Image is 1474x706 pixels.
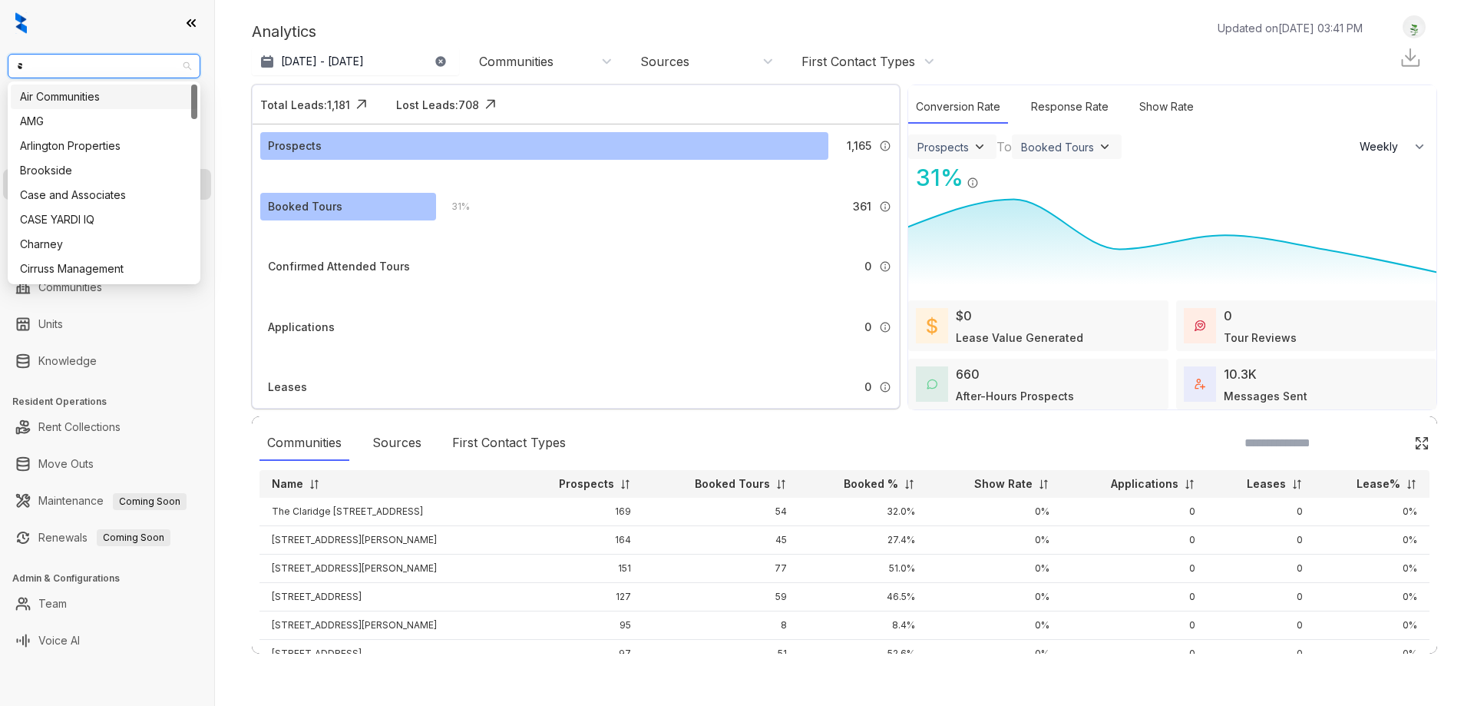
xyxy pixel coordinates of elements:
[927,612,1061,640] td: 0%
[259,498,514,526] td: The Claridge [STREET_ADDRESS]
[799,555,927,583] td: 51.0%
[514,640,643,668] td: 97
[775,479,787,490] img: sorting
[3,272,211,303] li: Communities
[1315,640,1429,668] td: 0%
[799,583,927,612] td: 46.5%
[801,53,915,70] div: First Contact Types
[12,395,214,409] h3: Resident Operations
[904,479,915,490] img: sorting
[11,85,197,109] div: Air Communities
[620,479,631,490] img: sorting
[11,109,197,134] div: AMG
[12,572,214,585] h3: Admin & Configurations
[1111,476,1178,492] p: Applications
[309,479,320,490] img: sorting
[1224,330,1297,346] div: Tour Reviews
[640,53,689,70] div: Sources
[1021,141,1094,154] div: Booked Tours
[917,141,969,154] div: Prospects
[20,236,188,253] div: Charney
[972,139,987,154] img: ViewFilterArrow
[1208,612,1316,640] td: 0
[643,526,800,555] td: 45
[1224,365,1257,383] div: 10.3K
[113,493,187,510] span: Coming Soon
[1224,307,1232,325] div: 0
[3,588,211,619] li: Team
[979,163,1002,186] img: Click Icon
[365,426,429,461] div: Sources
[11,158,197,183] div: Brookside
[879,260,891,273] img: Info
[1062,640,1208,668] td: 0
[38,588,67,619] a: Team
[927,526,1061,555] td: 0%
[956,307,972,325] div: $0
[927,379,937,390] img: AfterHoursConversations
[799,526,927,555] td: 27.4%
[695,476,770,492] p: Booked Tours
[1023,91,1116,124] div: Response Rate
[3,309,211,340] li: Units
[281,54,364,69] p: [DATE] - [DATE]
[350,93,373,116] img: Click Icon
[3,486,211,516] li: Maintenance
[643,612,800,640] td: 8
[3,206,211,237] li: Collections
[3,346,211,376] li: Knowledge
[1062,526,1208,555] td: 0
[259,583,514,612] td: [STREET_ADDRESS]
[956,365,980,383] div: 660
[396,97,479,113] div: Lost Leads: 708
[3,625,211,656] li: Voice AI
[1208,498,1316,526] td: 0
[445,426,573,461] div: First Contact Types
[643,555,800,583] td: 77
[20,162,188,179] div: Brookside
[3,412,211,442] li: Rent Collections
[11,183,197,207] div: Case and Associates
[268,319,335,336] div: Applications
[1218,20,1363,36] p: Updated on [DATE] 03:41 PM
[1062,583,1208,612] td: 0
[1208,640,1316,668] td: 0
[1360,139,1406,154] span: Weekly
[38,309,63,340] a: Units
[1315,612,1429,640] td: 0%
[908,91,1008,124] div: Conversion Rate
[268,258,410,275] div: Confirmed Attended Tours
[956,330,1083,346] div: Lease Value Generated
[20,211,188,228] div: CASE YARDI IQ
[259,640,514,668] td: [STREET_ADDRESS]
[559,476,614,492] p: Prospects
[1097,139,1112,154] img: ViewFilterArrow
[799,612,927,640] td: 8.4%
[643,640,800,668] td: 51
[974,476,1033,492] p: Show Rate
[1224,388,1307,404] div: Messages Sent
[879,140,891,152] img: Info
[927,317,937,335] img: LeaseValue
[3,103,211,134] li: Leads
[1315,555,1429,583] td: 0%
[3,449,211,479] li: Move Outs
[996,138,1012,156] div: To
[15,12,27,34] img: logo
[1195,379,1205,389] img: TotalFum
[38,522,170,553] a: RenewalsComing Soon
[1184,479,1195,490] img: sorting
[1406,479,1417,490] img: sorting
[1208,583,1316,612] td: 0
[20,88,188,105] div: Air Communities
[1208,555,1316,583] td: 0
[927,640,1061,668] td: 0%
[3,522,211,553] li: Renewals
[38,412,121,442] a: Rent Collections
[927,555,1061,583] td: 0%
[514,555,643,583] td: 151
[799,498,927,526] td: 32.0%
[11,257,197,281] div: Cirruss Management
[967,177,979,189] img: Info
[847,138,871,154] span: 1,165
